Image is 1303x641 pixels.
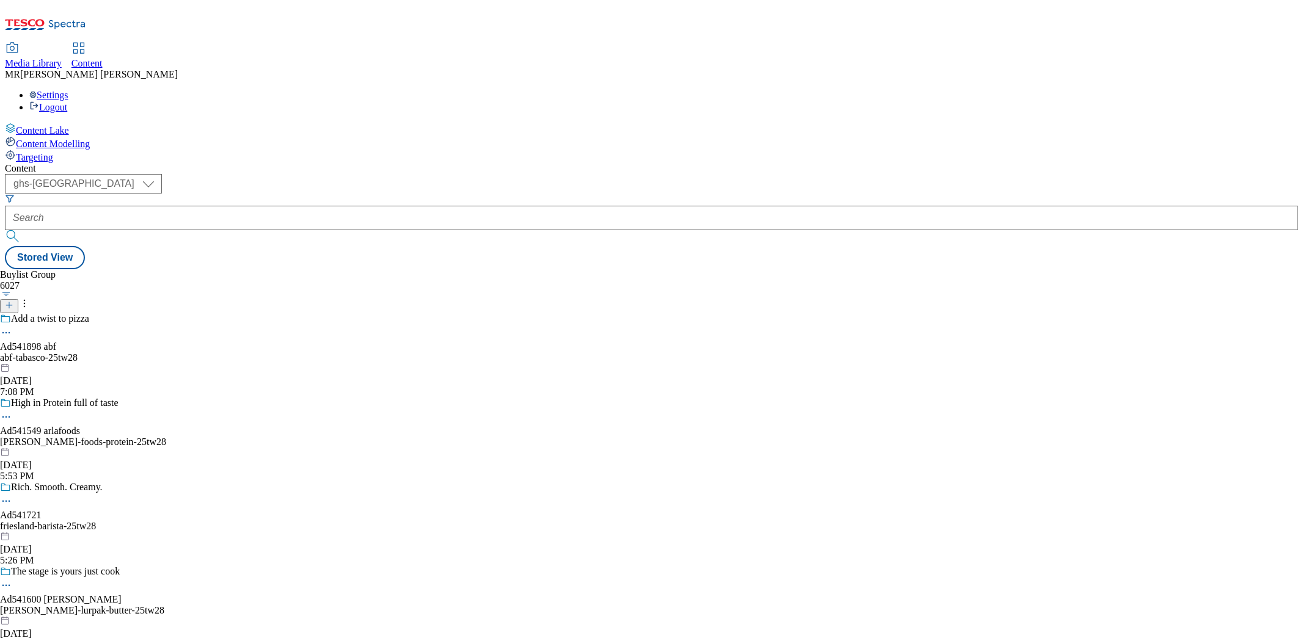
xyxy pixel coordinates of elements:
div: The stage is yours just cook [11,566,120,577]
input: Search [5,206,1298,230]
span: Content [71,58,103,68]
div: Rich. Smooth. Creamy. [11,482,103,493]
a: Logout [29,102,67,112]
a: Media Library [5,43,62,69]
div: Content [5,163,1298,174]
div: Add a twist to pizza [11,313,89,324]
span: [PERSON_NAME] [PERSON_NAME] [20,69,178,79]
span: Media Library [5,58,62,68]
span: Content Lake [16,125,69,136]
a: Targeting [5,150,1298,163]
button: Stored View [5,246,85,269]
a: Content Lake [5,123,1298,136]
a: Content [71,43,103,69]
a: Settings [29,90,68,100]
span: Targeting [16,152,53,162]
div: High in Protein full of taste [11,397,119,408]
a: Content Modelling [5,136,1298,150]
svg: Search Filters [5,194,15,203]
span: Content Modelling [16,139,90,149]
span: MR [5,69,20,79]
